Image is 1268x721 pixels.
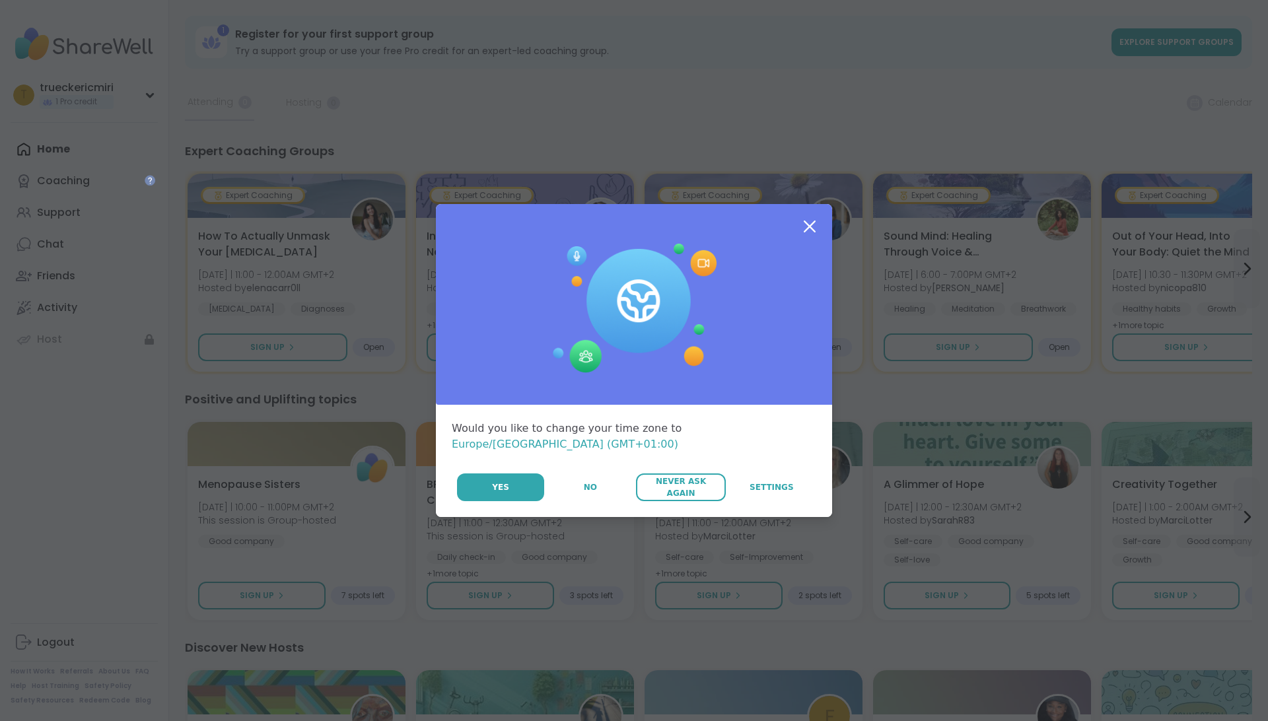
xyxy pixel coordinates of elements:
a: Settings [727,473,816,501]
button: No [546,473,635,501]
span: Europe/[GEOGRAPHIC_DATA] (GMT+01:00) [452,438,678,450]
span: Yes [492,481,509,493]
div: Would you like to change your time zone to [452,421,816,452]
iframe: Spotlight [145,175,155,186]
button: Never Ask Again [636,473,725,501]
span: Settings [750,481,794,493]
span: Never Ask Again [643,475,719,499]
img: Session Experience [551,244,717,373]
span: No [584,481,597,493]
button: Yes [457,473,544,501]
